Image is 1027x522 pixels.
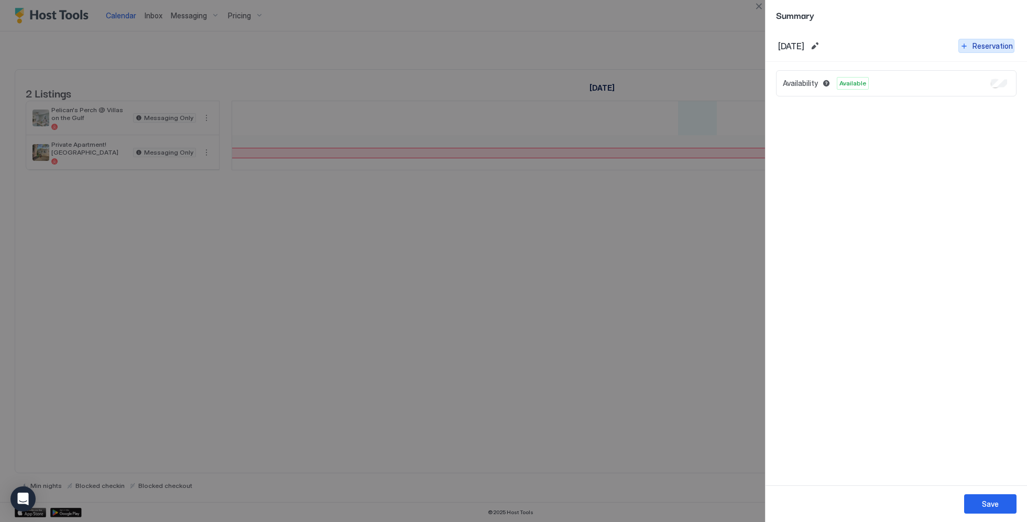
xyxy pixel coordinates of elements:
[973,40,1013,51] div: Reservation
[839,79,866,88] span: Available
[776,8,1017,21] span: Summary
[964,494,1017,514] button: Save
[958,39,1014,53] button: Reservation
[982,498,999,509] div: Save
[820,77,833,90] button: Blocked dates override all pricing rules and remain unavailable until manually unblocked
[10,486,36,512] div: Open Intercom Messenger
[778,41,804,51] span: [DATE]
[783,79,818,88] span: Availability
[809,40,821,52] button: Edit date range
